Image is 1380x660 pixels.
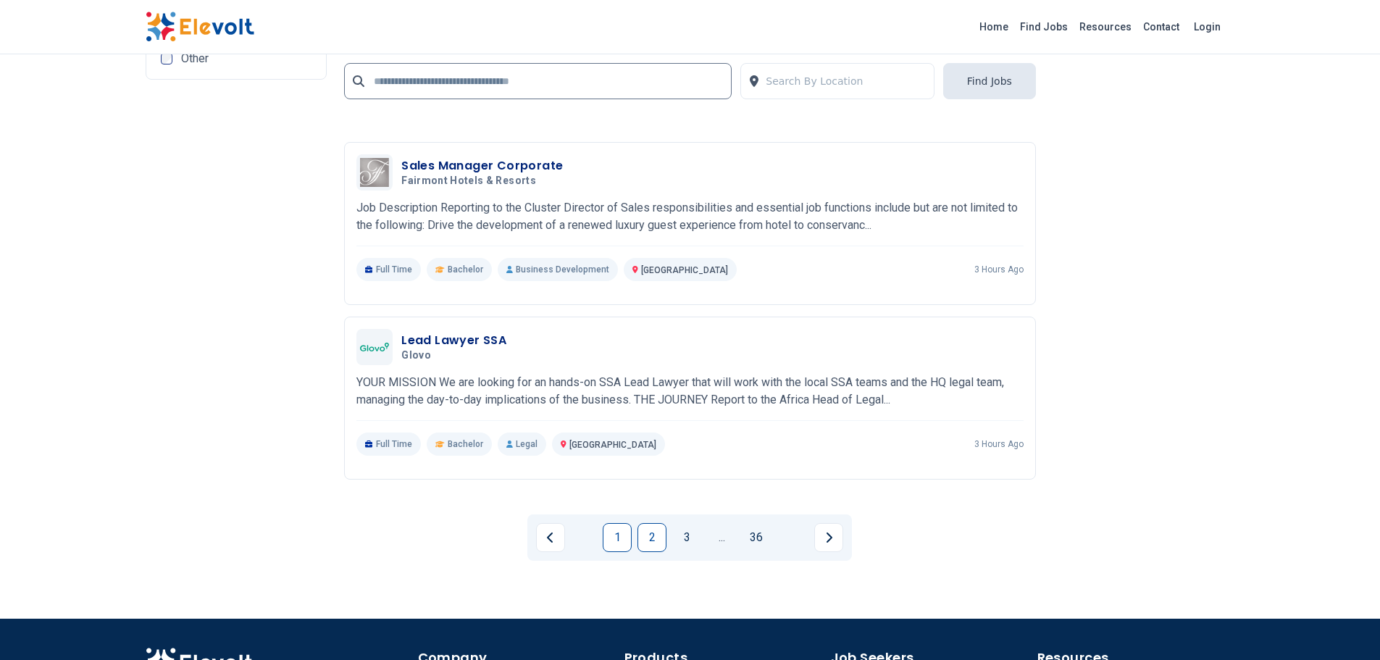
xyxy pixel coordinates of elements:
span: [GEOGRAPHIC_DATA] [641,265,728,275]
a: Previous page [536,523,565,552]
img: Glovo [360,343,389,352]
a: Page 3 [672,523,701,552]
iframe: Advertisement [1053,80,1235,514]
p: Full Time [356,433,421,456]
p: Business Development [498,258,618,281]
h3: Sales Manager Corporate [401,157,563,175]
p: Job Description Reporting to the Cluster Director of Sales responsibilities and essential job fun... [356,199,1024,234]
p: Full Time [356,258,421,281]
span: Fairmont Hotels & Resorts [401,175,536,188]
a: Contact [1137,15,1185,38]
span: Other [181,53,209,64]
p: YOUR MISSION We are looking for an hands-on SSA Lead Lawyer that will work with the local SSA tea... [356,374,1024,409]
img: Elevolt [146,12,254,42]
button: Find Jobs [943,63,1036,99]
a: Page 1 is your current page [603,523,632,552]
a: Login [1185,12,1229,41]
span: Bachelor [448,438,483,450]
span: Glovo [401,349,431,362]
iframe: Chat Widget [1308,590,1380,660]
a: GlovoLead Lawyer SSAGlovoYOUR MISSION We are looking for an hands-on SSA Lead Lawyer that will wo... [356,329,1024,456]
p: 3 hours ago [974,438,1024,450]
h3: Lead Lawyer SSA [401,332,506,349]
a: Fairmont Hotels & ResortsSales Manager CorporateFairmont Hotels & ResortsJob Description Reportin... [356,154,1024,281]
a: Home [974,15,1014,38]
ul: Pagination [536,523,843,552]
a: Resources [1074,15,1137,38]
a: Jump forward [707,523,736,552]
span: Bachelor [448,264,483,275]
input: Other [161,53,172,64]
a: Page 36 [742,523,771,552]
p: Legal [498,433,546,456]
span: [GEOGRAPHIC_DATA] [569,440,656,450]
img: Fairmont Hotels & Resorts [360,158,389,187]
a: Next page [814,523,843,552]
iframe: Advertisement [146,91,327,526]
a: Page 2 [637,523,666,552]
p: 3 hours ago [974,264,1024,275]
a: Find Jobs [1014,15,1074,38]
